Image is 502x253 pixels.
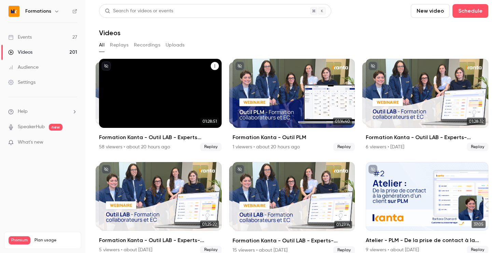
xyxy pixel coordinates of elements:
div: Search for videos or events [105,8,173,15]
li: Formation Kanta - Outil LAB - Experts Comptables & Collaborateurs [99,59,222,151]
h1: Videos [99,29,121,37]
h2: Formation Kanta - Outil LAB - Experts Comptables & Collaborateurs [99,133,222,142]
button: unpublished [235,62,244,70]
a: 01:28:3201:28:32Formation Kanta - Outil LAB - Experts-comptables et collaborateurs6 viewers • [DA... [366,59,488,151]
span: 37:05 [472,221,486,228]
h2: Formation Kanta - Outil PLM [233,133,355,142]
section: Videos [99,4,488,249]
button: Recordings [134,40,160,51]
h2: Atelier - PLM - De la prise de contact à la génération d’un client [366,236,488,244]
img: Formations [9,6,19,17]
span: Replay [333,143,355,151]
iframe: Noticeable Trigger [69,139,77,146]
h2: Formation Kanta - Outil LAB - Experts-comptables & Collaborateurs [233,237,355,245]
button: Replays [110,40,128,51]
button: unpublished [368,62,377,70]
button: unpublished [102,165,111,174]
button: All [99,40,104,51]
span: Premium [9,236,30,244]
span: new [49,124,62,131]
li: Formation Kanta - Outil PLM [233,59,355,151]
span: 01:25:22 [200,221,219,228]
span: 01:28:32 [467,118,486,125]
span: Plan usage [34,238,77,243]
span: Help [18,108,28,115]
span: Replay [467,143,488,151]
span: 01:27:14 [334,221,352,228]
li: Formation Kanta - Outil LAB - Experts-comptables et collaborateurs [366,59,488,151]
h2: Formation Kanta - Outil LAB - Experts-comptables et collaborateurs [366,133,488,142]
span: 01:14:40 [333,118,352,125]
a: 01:14:4001:14:40Formation Kanta - Outil PLM1 viewers • about 20 hours agoReplay [233,59,355,151]
span: What's new [18,139,43,146]
div: Videos [8,49,32,56]
span: Replay [200,143,222,151]
div: Audience [8,64,39,71]
button: unpublished [235,165,244,174]
a: SpeakerHub [18,123,45,131]
button: New video [411,4,450,18]
button: unpublished [368,165,377,174]
a: 01:28:5101:28:51Formation Kanta - Outil LAB - Experts Comptables & Collaborateurs58 viewers • abo... [99,59,222,151]
button: Uploads [166,40,185,51]
button: Schedule [452,4,488,18]
div: Events [8,34,32,41]
span: 01:28:51 [200,118,219,125]
h2: Formation Kanta - Outil LAB - Experts-comptables & Collaborateurs [99,236,222,244]
div: 6 viewers • [DATE] [366,144,404,150]
button: unpublished [102,62,111,70]
div: 58 viewers • about 20 hours ago [99,144,170,150]
li: help-dropdown-opener [8,108,77,115]
div: Settings [8,79,36,86]
h6: Formations [25,8,51,15]
div: 1 viewers • about 20 hours ago [233,144,300,150]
